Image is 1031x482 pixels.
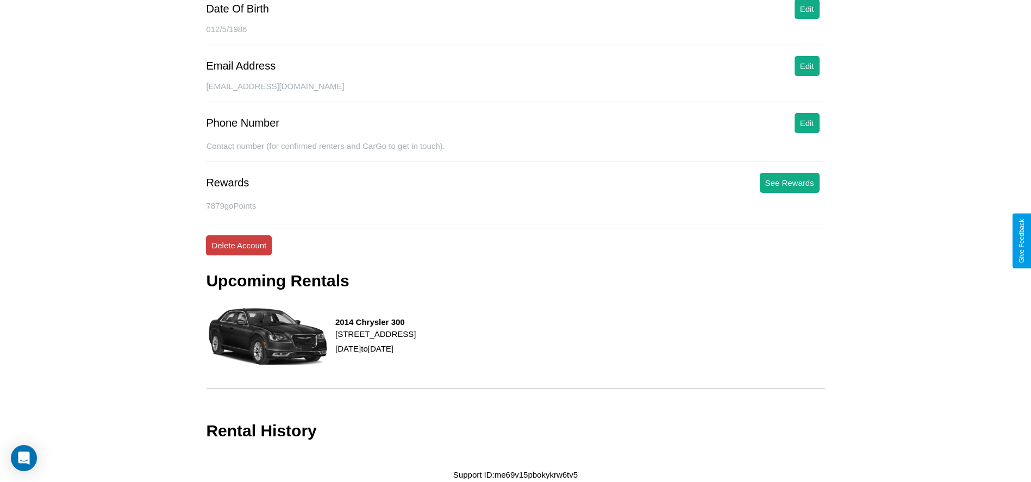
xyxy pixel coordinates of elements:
[335,327,416,341] p: [STREET_ADDRESS]
[335,341,416,356] p: [DATE] to [DATE]
[795,113,820,133] button: Edit
[1018,219,1026,263] div: Give Feedback
[206,117,279,129] div: Phone Number
[206,141,824,162] div: Contact number (for confirmed renters and CarGo to get in touch).
[206,3,269,15] div: Date Of Birth
[206,235,272,255] button: Delete Account
[206,272,349,290] h3: Upcoming Rentals
[206,82,824,102] div: [EMAIL_ADDRESS][DOMAIN_NAME]
[206,290,330,383] img: rental
[206,177,249,189] div: Rewards
[11,445,37,471] div: Open Intercom Messenger
[335,317,416,327] h3: 2014 Chrysler 300
[795,56,820,76] button: Edit
[760,173,820,193] button: See Rewards
[206,60,276,72] div: Email Address
[206,422,316,440] h3: Rental History
[453,467,578,482] p: Support ID: me69v15pbokykrw6tv5
[206,24,824,45] div: 012/5/1986
[206,198,824,213] p: 7879 goPoints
